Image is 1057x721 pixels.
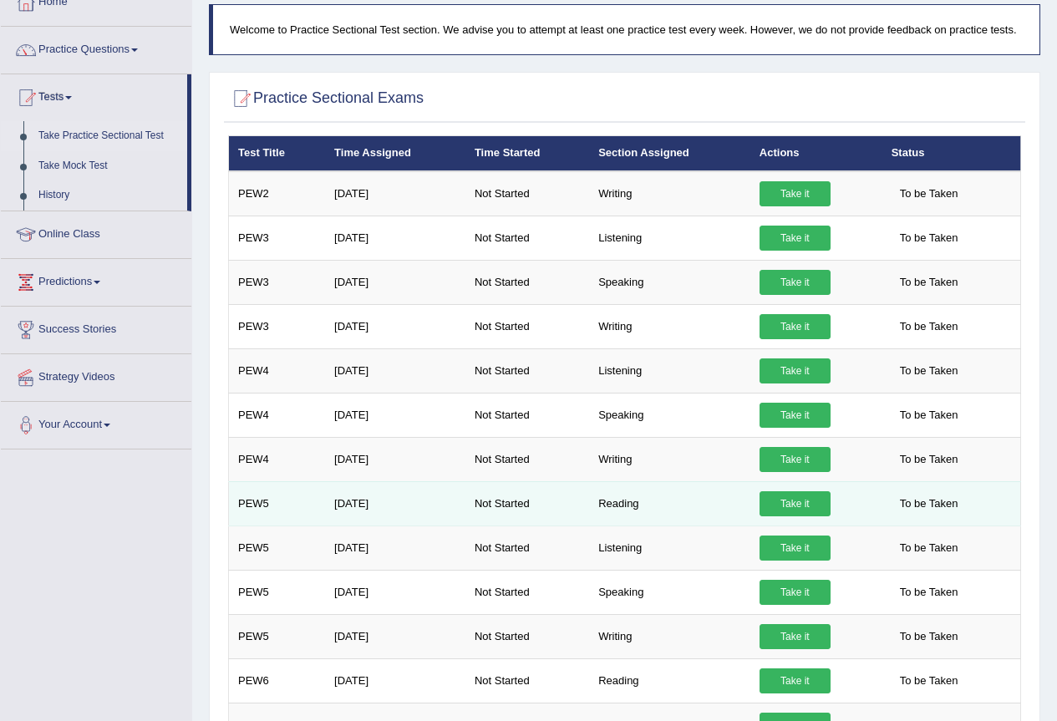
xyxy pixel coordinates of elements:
[760,314,831,339] a: Take it
[325,437,465,481] td: [DATE]
[892,314,967,339] span: To be Taken
[325,481,465,526] td: [DATE]
[31,121,187,151] a: Take Practice Sectional Test
[229,393,326,437] td: PEW4
[229,481,326,526] td: PEW5
[325,216,465,260] td: [DATE]
[760,668,831,693] a: Take it
[325,614,465,658] td: [DATE]
[465,526,589,570] td: Not Started
[465,348,589,393] td: Not Started
[589,136,750,171] th: Section Assigned
[589,614,750,658] td: Writing
[589,171,750,216] td: Writing
[892,181,967,206] span: To be Taken
[325,260,465,304] td: [DATE]
[892,226,967,251] span: To be Taken
[325,393,465,437] td: [DATE]
[1,402,191,444] a: Your Account
[760,403,831,428] a: Take it
[465,171,589,216] td: Not Started
[760,580,831,605] a: Take it
[589,216,750,260] td: Listening
[465,260,589,304] td: Not Started
[229,658,326,703] td: PEW6
[1,259,191,301] a: Predictions
[465,216,589,260] td: Not Started
[892,668,967,693] span: To be Taken
[325,526,465,570] td: [DATE]
[229,260,326,304] td: PEW3
[465,658,589,703] td: Not Started
[229,304,326,348] td: PEW3
[760,270,831,295] a: Take it
[760,226,831,251] a: Take it
[229,437,326,481] td: PEW4
[325,304,465,348] td: [DATE]
[589,437,750,481] td: Writing
[229,348,326,393] td: PEW4
[892,491,967,516] span: To be Taken
[892,580,967,605] span: To be Taken
[230,22,1023,38] p: Welcome to Practice Sectional Test section. We advise you to attempt at least one practice test e...
[465,614,589,658] td: Not Started
[229,216,326,260] td: PEW3
[589,348,750,393] td: Listening
[465,136,589,171] th: Time Started
[589,570,750,614] td: Speaking
[31,180,187,211] a: History
[1,74,187,116] a: Tests
[589,260,750,304] td: Speaking
[1,27,191,69] a: Practice Questions
[325,570,465,614] td: [DATE]
[589,526,750,570] td: Listening
[892,270,967,295] span: To be Taken
[465,481,589,526] td: Not Started
[882,136,1021,171] th: Status
[325,171,465,216] td: [DATE]
[589,304,750,348] td: Writing
[325,136,465,171] th: Time Assigned
[589,481,750,526] td: Reading
[760,624,831,649] a: Take it
[325,348,465,393] td: [DATE]
[760,181,831,206] a: Take it
[760,536,831,561] a: Take it
[229,614,326,658] td: PEW5
[1,307,191,348] a: Success Stories
[892,358,967,383] span: To be Taken
[1,354,191,396] a: Strategy Videos
[892,536,967,561] span: To be Taken
[465,304,589,348] td: Not Started
[228,86,424,111] h2: Practice Sectional Exams
[325,658,465,703] td: [DATE]
[892,403,967,428] span: To be Taken
[229,526,326,570] td: PEW5
[229,570,326,614] td: PEW5
[465,437,589,481] td: Not Started
[750,136,882,171] th: Actions
[589,393,750,437] td: Speaking
[465,393,589,437] td: Not Started
[465,570,589,614] td: Not Started
[229,171,326,216] td: PEW2
[892,447,967,472] span: To be Taken
[31,151,187,181] a: Take Mock Test
[760,447,831,472] a: Take it
[589,658,750,703] td: Reading
[892,624,967,649] span: To be Taken
[760,358,831,383] a: Take it
[1,211,191,253] a: Online Class
[229,136,326,171] th: Test Title
[760,491,831,516] a: Take it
